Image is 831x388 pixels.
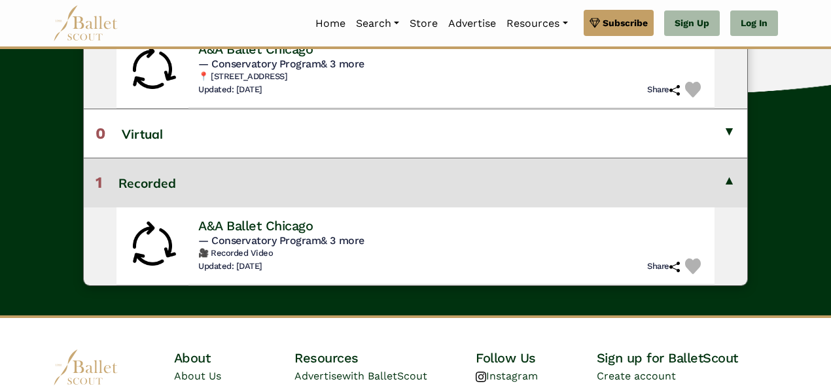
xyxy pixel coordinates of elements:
[647,84,680,96] h6: Share
[126,43,179,96] img: Rolling Audition
[476,370,538,382] a: Instagram
[174,370,221,382] a: About Us
[597,370,676,382] a: Create account
[198,71,705,82] h6: 📍 [STREET_ADDRESS]
[198,234,364,247] span: — Conservatory Program
[404,10,443,37] a: Store
[174,349,295,366] h4: About
[294,349,476,366] h4: Resources
[321,234,364,247] a: & 3 more
[584,10,654,36] a: Subscribe
[590,16,600,30] img: gem.svg
[501,10,573,37] a: Resources
[603,16,648,30] span: Subscribe
[84,109,747,158] button: 0Virtual
[342,370,427,382] span: with BalletScout
[198,84,262,96] h6: Updated: [DATE]
[321,58,364,70] a: & 3 more
[96,173,102,192] span: 1
[126,220,179,272] img: Rolling Audition
[443,10,501,37] a: Advertise
[476,372,486,382] img: instagram logo
[294,370,427,382] a: Advertisewith BalletScout
[198,58,364,70] span: — Conservatory Program
[198,261,262,272] h6: Updated: [DATE]
[597,349,778,366] h4: Sign up for BalletScout
[730,10,778,37] a: Log In
[476,349,597,366] h4: Follow Us
[84,158,747,207] button: 1Recorded
[351,10,404,37] a: Search
[647,261,680,272] h6: Share
[198,248,705,259] h6: 🎥 Recorded Video
[310,10,351,37] a: Home
[198,217,313,234] h4: A&A Ballet Chicago
[96,124,105,143] span: 0
[664,10,720,37] a: Sign Up
[53,349,118,385] img: logo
